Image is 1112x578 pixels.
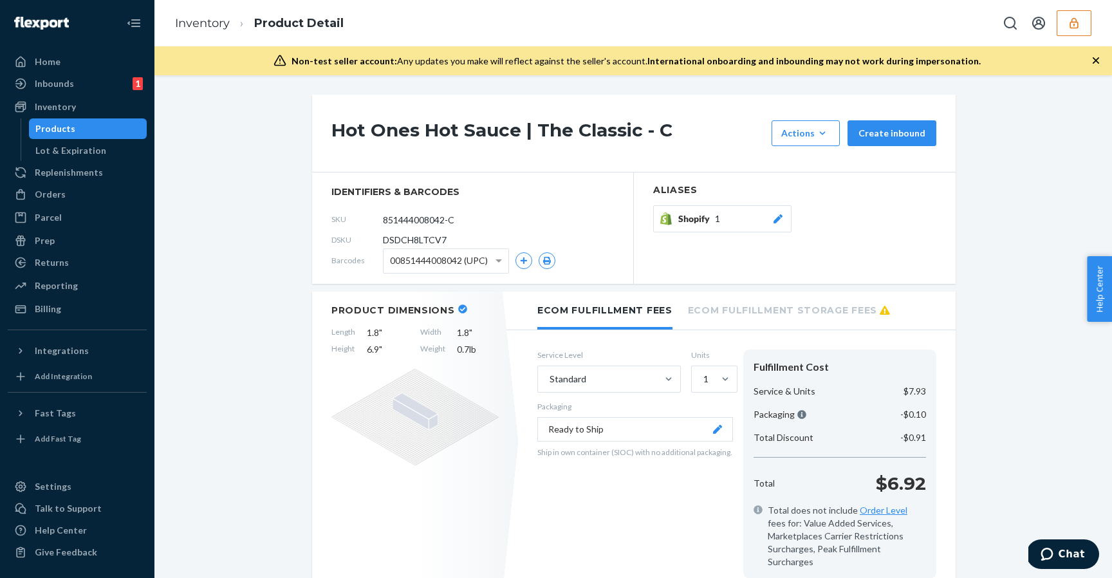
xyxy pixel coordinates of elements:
span: Non-test seller account: [292,55,397,66]
a: Product Detail [254,16,344,30]
a: Home [8,51,147,72]
div: Actions [781,127,830,140]
p: Packaging [537,401,733,412]
span: Length [331,326,355,339]
button: Open account menu [1026,10,1052,36]
span: Shopify [678,212,715,225]
a: Products [29,118,147,139]
div: Replenishments [35,166,103,179]
p: Packaging [754,408,806,421]
span: 1.8 [457,326,499,339]
button: Integrations [8,340,147,361]
div: Inventory [35,100,76,113]
button: Close Navigation [121,10,147,36]
span: International onboarding and inbounding may not work during impersonation. [647,55,981,66]
div: Lot & Expiration [35,144,106,157]
div: Reporting [35,279,78,292]
a: Returns [8,252,147,273]
span: 1 [715,212,720,225]
button: Shopify1 [653,205,792,232]
button: Open Search Box [997,10,1023,36]
div: 1 [133,77,143,90]
div: Standard [550,373,586,386]
button: Ready to Ship [537,417,733,442]
div: Prep [35,234,55,247]
button: Give Feedback [8,542,147,563]
label: Service Level [537,350,681,360]
ol: breadcrumbs [165,5,354,42]
a: Reporting [8,275,147,296]
div: Any updates you make will reflect against the seller's account. [292,55,981,68]
span: " [379,344,382,355]
div: Talk to Support [35,502,102,515]
li: Ecom Fulfillment Fees [537,292,672,330]
span: 1.8 [367,326,409,339]
div: Orders [35,188,66,201]
div: Parcel [35,211,62,224]
div: Integrations [35,344,89,357]
img: Flexport logo [14,17,69,30]
input: 1 [702,373,703,386]
p: Total [754,477,775,490]
p: $7.93 [903,385,926,398]
input: Standard [548,373,550,386]
label: Units [691,350,733,360]
div: Inbounds [35,77,74,90]
span: " [379,327,382,338]
h1: Hot Ones Hot Sauce | The Classic - C [331,120,765,146]
a: Help Center [8,520,147,541]
span: 6.9 [367,343,409,356]
a: Prep [8,230,147,251]
span: DSDCH8LTCV7 [383,234,447,247]
span: Total does not include fees for: Value Added Services, Marketplaces Carrier Restrictions Surcharg... [768,504,926,568]
span: Barcodes [331,255,383,266]
p: -$0.91 [900,431,926,444]
a: Lot & Expiration [29,140,147,161]
a: Orders [8,184,147,205]
a: Add Integration [8,366,147,387]
a: Inbounds1 [8,73,147,94]
button: Fast Tags [8,403,147,424]
span: Height [331,343,355,356]
span: 00851444008042 (UPC) [390,250,488,272]
button: Help Center [1087,256,1112,322]
div: Home [35,55,60,68]
div: Fast Tags [35,407,76,420]
p: Service & Units [754,385,815,398]
div: 1 [703,373,709,386]
a: Settings [8,476,147,497]
div: Give Feedback [35,546,97,559]
span: SKU [331,214,383,225]
div: Billing [35,303,61,315]
p: Ship in own container (SIOC) with no additional packaging. [537,447,733,458]
a: Parcel [8,207,147,228]
div: Help Center [35,524,87,537]
button: Actions [772,120,840,146]
a: Billing [8,299,147,319]
span: identifiers & barcodes [331,185,614,198]
div: Returns [35,256,69,269]
p: -$0.10 [900,408,926,421]
h2: Aliases [653,185,936,195]
h2: Product Dimensions [331,304,455,316]
a: Replenishments [8,162,147,183]
span: DSKU [331,234,383,245]
button: Talk to Support [8,498,147,519]
span: " [469,327,472,338]
span: Weight [420,343,445,356]
a: Add Fast Tag [8,429,147,449]
a: Inventory [8,97,147,117]
button: Create inbound [848,120,936,146]
iframe: Opens a widget where you can chat to one of our agents [1028,539,1099,572]
a: Order Level [860,505,907,516]
div: Add Integration [35,371,92,382]
div: Add Fast Tag [35,433,81,444]
span: 0.7 lb [457,343,499,356]
p: $6.92 [876,471,926,496]
div: Fulfillment Cost [754,360,926,375]
div: Settings [35,480,71,493]
span: Width [420,326,445,339]
a: Inventory [175,16,230,30]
